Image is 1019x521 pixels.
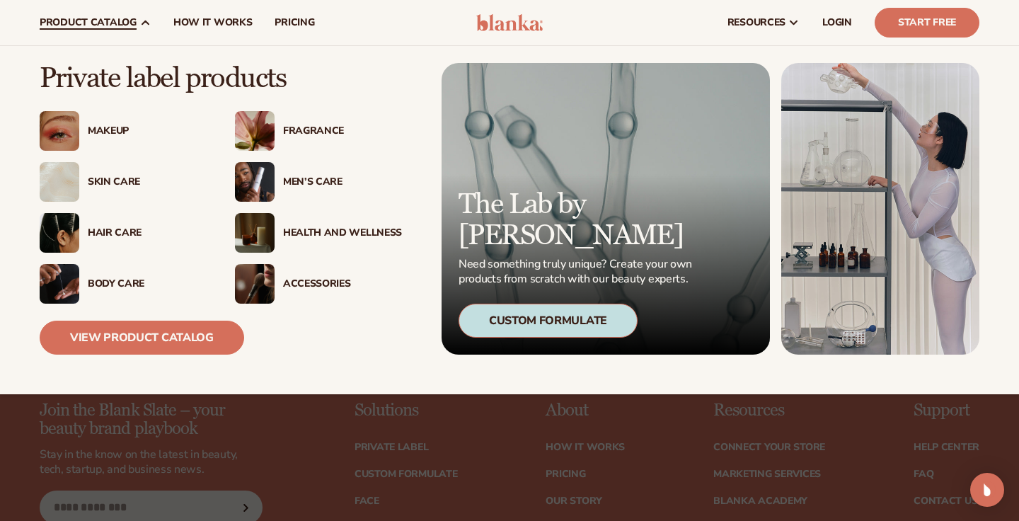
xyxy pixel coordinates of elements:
[40,213,207,253] a: Female hair pulled back with clips. Hair Care
[476,14,543,31] img: logo
[283,125,402,137] div: Fragrance
[88,176,207,188] div: Skin Care
[727,17,785,28] span: resources
[235,111,402,151] a: Pink blooming flower. Fragrance
[875,8,979,38] a: Start Free
[822,17,852,28] span: LOGIN
[781,63,979,355] img: Female in lab with equipment.
[235,162,402,202] a: Male holding moisturizer bottle. Men’s Care
[40,264,79,304] img: Male hand applying moisturizer.
[88,125,207,137] div: Makeup
[40,213,79,253] img: Female hair pulled back with clips.
[459,257,696,287] p: Need something truly unique? Create your own products from scratch with our beauty experts.
[40,321,244,355] a: View Product Catalog
[40,17,137,28] span: product catalog
[173,17,253,28] span: How It Works
[40,162,79,202] img: Cream moisturizer swatch.
[283,278,402,290] div: Accessories
[40,63,402,94] p: Private label products
[40,162,207,202] a: Cream moisturizer swatch. Skin Care
[40,264,207,304] a: Male hand applying moisturizer. Body Care
[235,213,402,253] a: Candles and incense on table. Health And Wellness
[235,162,275,202] img: Male holding moisturizer bottle.
[283,227,402,239] div: Health And Wellness
[459,189,696,251] p: The Lab by [PERSON_NAME]
[40,111,79,151] img: Female with glitter eye makeup.
[40,111,207,151] a: Female with glitter eye makeup. Makeup
[283,176,402,188] div: Men’s Care
[88,227,207,239] div: Hair Care
[970,473,1004,507] div: Open Intercom Messenger
[275,17,314,28] span: pricing
[235,264,275,304] img: Female with makeup brush.
[459,304,638,338] div: Custom Formulate
[442,63,770,355] a: Microscopic product formula. The Lab by [PERSON_NAME] Need something truly unique? Create your ow...
[235,264,402,304] a: Female with makeup brush. Accessories
[235,213,275,253] img: Candles and incense on table.
[88,278,207,290] div: Body Care
[235,111,275,151] img: Pink blooming flower.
